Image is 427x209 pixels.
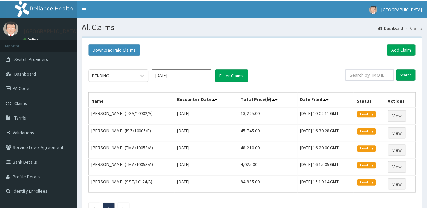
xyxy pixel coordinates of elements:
[176,125,241,142] td: [DATE]
[392,44,421,55] a: Add Claim
[15,56,49,62] span: Switch Providers
[93,72,111,79] div: PENDING
[401,69,421,80] input: Search
[176,159,241,177] td: [DATE]
[15,71,37,77] span: Dashboard
[24,27,79,33] p: [GEOGRAPHIC_DATA]
[176,177,241,194] td: [DATE]
[15,100,28,106] span: Claims
[301,177,358,194] td: [DATE] 15:19:14 GMT
[362,129,381,135] span: Pending
[90,44,142,55] button: Download Paid Claims
[3,20,19,35] img: User Image
[359,92,390,108] th: Status
[390,92,421,108] th: Actions
[241,159,301,177] td: 4,025.00
[241,177,301,194] td: 84,935.00
[362,180,381,186] span: Pending
[383,24,408,30] a: Dashboard
[393,110,411,122] a: View
[393,145,411,156] a: View
[90,177,177,194] td: [PERSON_NAME] (SSE/10124/A)
[393,128,411,139] a: View
[90,142,177,159] td: [PERSON_NAME] (TMA/10053/A)
[90,125,177,142] td: [PERSON_NAME] (ISZ/10005/E)
[241,107,301,125] td: 13,225.00
[241,92,301,108] th: Total Price(₦)
[301,142,358,159] td: [DATE] 16:20:00 GMT
[301,92,358,108] th: Date Filed
[218,69,252,82] button: Filter Claims
[241,125,301,142] td: 45,745.00
[301,159,358,177] td: [DATE] 16:15:05 GMT
[350,69,399,80] input: Search by HMO ID
[362,163,381,169] span: Pending
[90,159,177,177] td: [PERSON_NAME] (TMA/10053/A)
[241,142,301,159] td: 48,210.00
[24,37,40,42] a: Online
[176,92,241,108] th: Encounter Date
[90,107,177,125] td: [PERSON_NAME] (TGA/10002/A)
[301,125,358,142] td: [DATE] 16:30:28 GMT
[362,111,381,117] span: Pending
[154,69,215,81] input: Select Month and Year
[393,179,411,191] a: View
[362,146,381,152] span: Pending
[393,162,411,174] a: View
[90,92,177,108] th: Name
[15,115,27,121] span: Tariffs
[301,107,358,125] td: [DATE] 10:02:11 GMT
[374,4,382,13] img: User Image
[176,142,241,159] td: [DATE]
[176,107,241,125] td: [DATE]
